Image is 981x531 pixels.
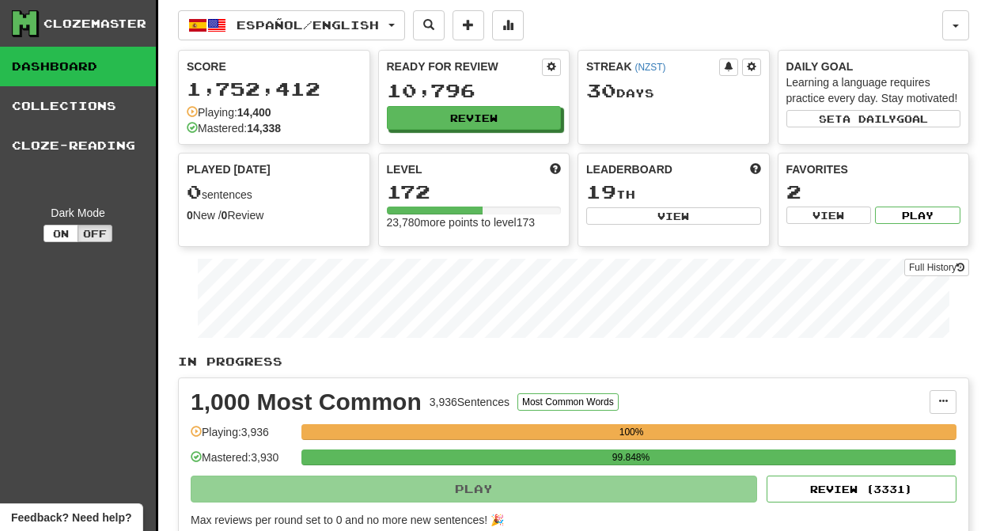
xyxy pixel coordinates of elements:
[875,207,960,224] button: Play
[492,10,524,40] button: More stats
[187,180,202,203] span: 0
[187,120,281,136] div: Mastered:
[904,259,969,276] a: Full History
[191,424,294,450] div: Playing: 3,936
[453,10,484,40] button: Add sentence to collection
[237,106,271,119] strong: 14,400
[586,182,761,203] div: th
[11,510,131,525] span: Open feedback widget
[786,161,961,177] div: Favorites
[191,390,422,414] div: 1,000 Most Common
[413,10,445,40] button: Search sentences
[44,16,146,32] div: Clozemaster
[44,225,78,242] button: On
[191,476,757,503] button: Play
[387,161,422,177] span: Level
[191,449,294,476] div: Mastered: 3,930
[387,81,562,101] div: 10,796
[387,214,562,230] div: 23,780 more points to level 173
[786,207,872,224] button: View
[187,207,362,223] div: New / Review
[586,79,616,101] span: 30
[786,110,961,127] button: Seta dailygoal
[187,161,271,177] span: Played [DATE]
[517,393,619,411] button: Most Common Words
[586,180,616,203] span: 19
[387,59,543,74] div: Ready for Review
[187,209,193,222] strong: 0
[430,394,509,410] div: 3,936 Sentences
[187,59,362,74] div: Score
[843,113,896,124] span: a daily
[78,225,112,242] button: Off
[306,424,956,440] div: 100%
[187,182,362,203] div: sentences
[786,59,961,74] div: Daily Goal
[586,207,761,225] button: View
[178,354,969,370] p: In Progress
[750,161,761,177] span: This week in points, UTC
[187,79,362,99] div: 1,752,412
[222,209,228,222] strong: 0
[187,104,271,120] div: Playing:
[586,81,761,101] div: Day s
[586,59,719,74] div: Streak
[306,449,955,465] div: 99.848%
[634,62,665,73] a: (NZST)
[387,182,562,202] div: 172
[12,205,144,221] div: Dark Mode
[191,512,947,528] div: Max reviews per round set to 0 and no more new sentences! 🎉
[767,476,956,503] button: Review (3331)
[786,182,961,202] div: 2
[550,161,561,177] span: Score more points to level up
[247,122,281,135] strong: 14,338
[586,161,672,177] span: Leaderboard
[178,10,405,40] button: Español/English
[786,74,961,106] div: Learning a language requires practice every day. Stay motivated!
[387,106,562,130] button: Review
[237,18,379,32] span: Español / English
